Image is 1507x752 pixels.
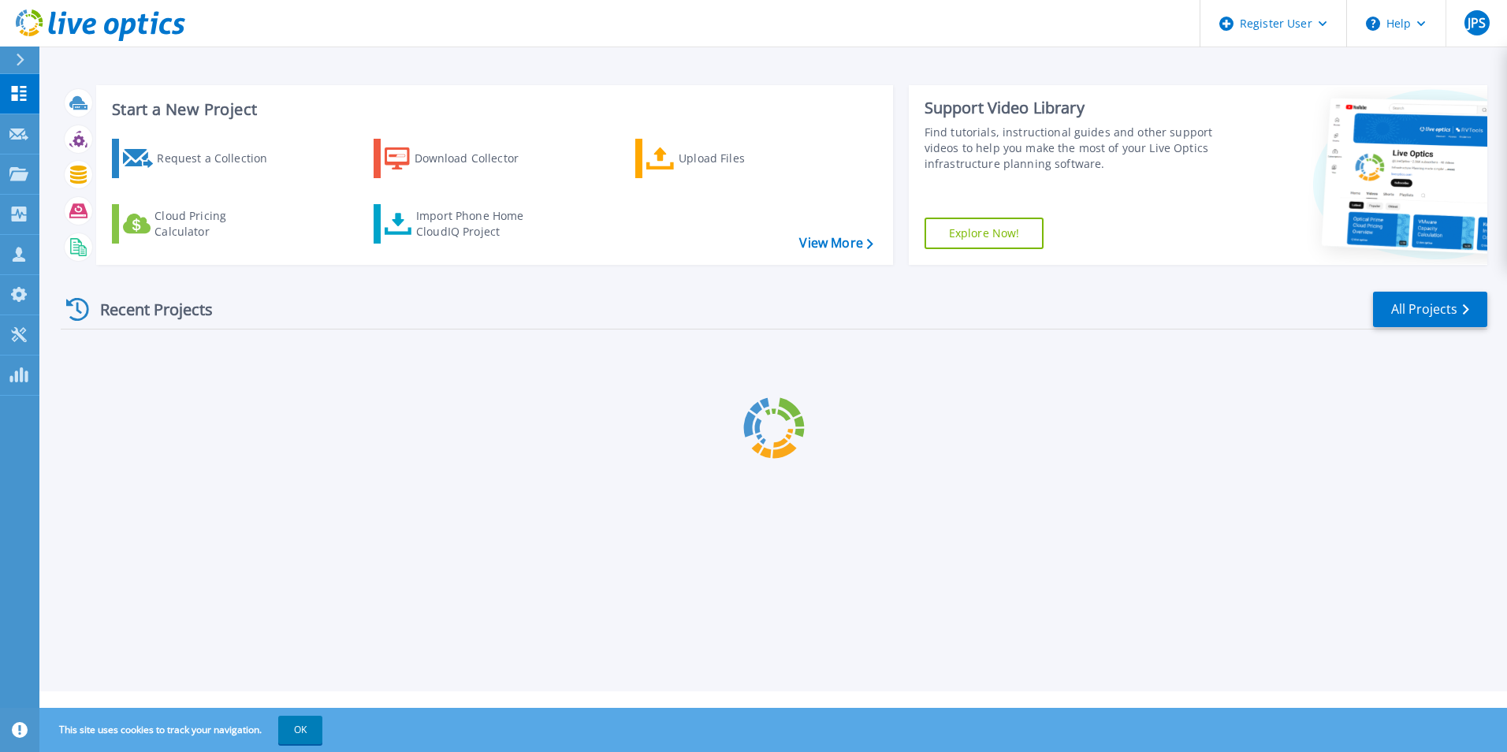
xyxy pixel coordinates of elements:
[925,98,1219,118] div: Support Video Library
[925,218,1044,249] a: Explore Now!
[374,139,549,178] a: Download Collector
[799,236,873,251] a: View More
[415,143,541,174] div: Download Collector
[278,716,322,744] button: OK
[635,139,811,178] a: Upload Files
[157,143,283,174] div: Request a Collection
[112,139,288,178] a: Request a Collection
[43,716,322,744] span: This site uses cookies to track your navigation.
[1373,292,1487,327] a: All Projects
[112,101,873,118] h3: Start a New Project
[61,290,234,329] div: Recent Projects
[112,204,288,244] a: Cloud Pricing Calculator
[1468,17,1486,29] span: JPS
[925,125,1219,172] div: Find tutorials, instructional guides and other support videos to help you make the most of your L...
[416,208,539,240] div: Import Phone Home CloudIQ Project
[154,208,281,240] div: Cloud Pricing Calculator
[679,143,805,174] div: Upload Files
